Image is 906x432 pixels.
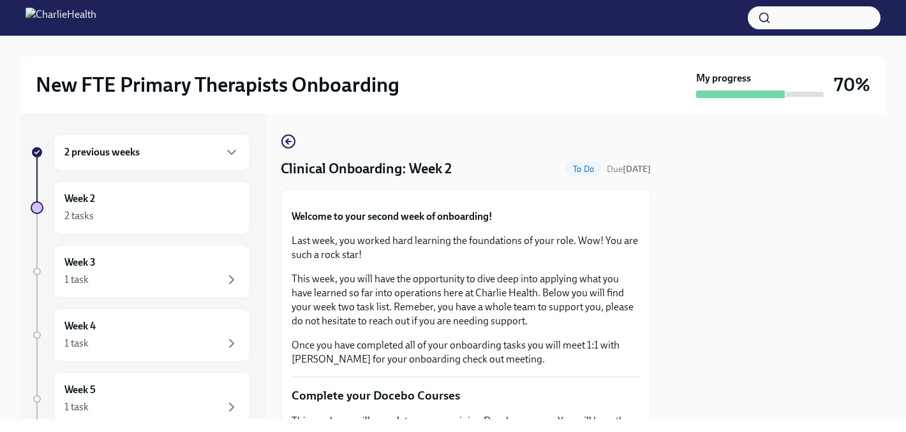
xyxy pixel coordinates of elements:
[31,181,250,234] a: Week 22 tasks
[31,245,250,298] a: Week 31 task
[623,164,651,175] strong: [DATE]
[607,164,651,175] span: Due
[26,8,96,28] img: CharlieHealth
[64,400,89,414] div: 1 task
[64,256,96,270] h6: Week 3
[64,145,140,159] h6: 2 previous weeks
[607,163,651,175] span: August 30th, 2025 07:00
[292,338,640,366] p: Once you have completed all of your onboarding tasks you will meet 1:1 with [PERSON_NAME] for you...
[696,71,751,85] strong: My progress
[64,273,89,287] div: 1 task
[36,72,399,97] h2: New FTE Primary Therapists Onboarding
[64,209,94,223] div: 2 tasks
[281,159,452,178] h4: Clinical Onboarding: Week 2
[292,387,640,404] p: Complete your Docebo Courses
[292,210,493,222] strong: Welcome to your second week of onboarding!
[565,164,602,174] span: To Do
[292,234,640,262] p: Last week, you worked hard learning the foundations of your role. Wow! You are such a rock star!
[64,383,96,397] h6: Week 5
[834,73,870,96] h3: 70%
[64,319,96,333] h6: Week 4
[54,134,250,171] div: 2 previous weeks
[64,336,89,350] div: 1 task
[31,372,250,426] a: Week 51 task
[31,308,250,362] a: Week 41 task
[292,272,640,328] p: This week, you will have the opportunity to dive deep into applying what you have learned so far ...
[64,192,95,206] h6: Week 2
